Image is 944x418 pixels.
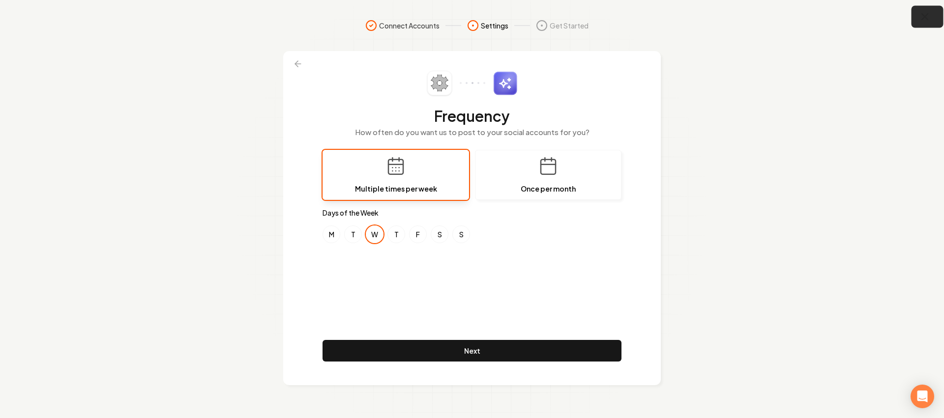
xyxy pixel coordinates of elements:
button: Multiple times per week [323,150,469,200]
span: Connect Accounts [379,21,440,30]
img: connector-dots.svg [460,82,485,84]
button: Tuesday [344,225,362,243]
button: Next [323,340,621,362]
img: sparkles.svg [493,71,517,95]
span: Get Started [550,21,589,30]
button: Sunday [452,225,470,243]
div: Open Intercom Messenger [911,385,934,408]
button: Wednesday [366,225,383,243]
h2: Frequency [323,107,621,125]
span: Settings [481,21,508,30]
button: Saturday [431,225,448,243]
button: Monday [323,225,340,243]
p: How often do you want us to post to your social accounts for you? [323,127,621,138]
button: Once per month [475,150,621,200]
label: Days of the Week [323,208,621,218]
button: Thursday [387,225,405,243]
button: Friday [409,225,427,243]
